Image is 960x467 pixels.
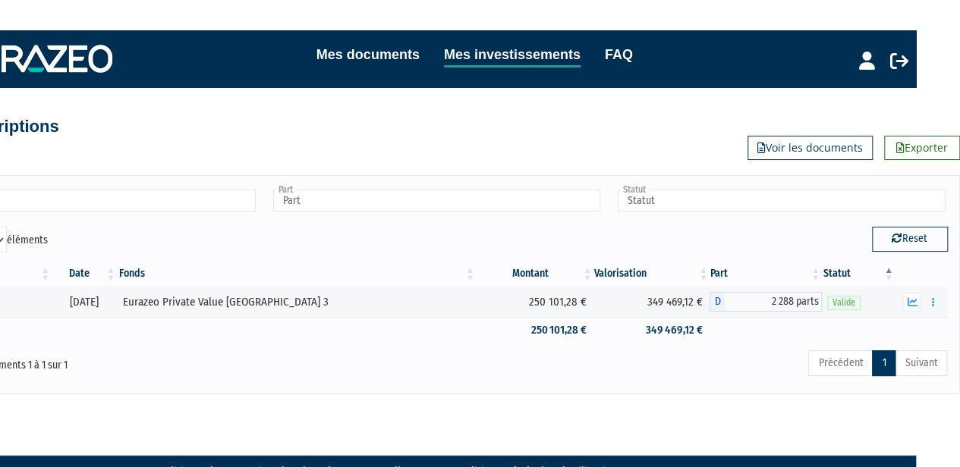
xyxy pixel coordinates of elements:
td: 250 101,28 € [477,287,593,317]
th: Valorisation: activer pour trier la colonne par ordre croissant [593,261,710,287]
div: D - Eurazeo Private Value Europe 3 [710,292,822,312]
span: Valide [827,296,861,310]
a: Exporter [884,136,960,160]
th: Fonds: activer pour trier la colonne par ordre croissant [118,261,477,287]
div: Eurazeo Private Value [GEOGRAPHIC_DATA] 3 [123,294,471,310]
button: Reset [872,227,948,251]
span: D [710,292,725,312]
a: 1 [872,350,895,376]
td: 250 101,28 € [477,317,593,343]
td: 349 469,12 € [593,317,710,343]
a: Mes documents [316,44,420,65]
a: FAQ [605,44,633,65]
td: 349 469,12 € [593,287,710,317]
div: [DATE] [57,294,112,310]
a: Mes investissements [444,44,581,67]
th: Statut : activer pour trier la colonne par ordre d&eacute;croissant [822,261,895,287]
th: Montant: activer pour trier la colonne par ordre croissant [477,261,593,287]
a: Voir les documents [748,136,873,160]
a: Suivant [895,350,947,376]
span: 2 288 parts [725,292,822,312]
th: Part: activer pour trier la colonne par ordre croissant [710,261,822,287]
th: Date: activer pour trier la colonne par ordre croissant [52,261,117,287]
a: Précédent [808,350,873,376]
